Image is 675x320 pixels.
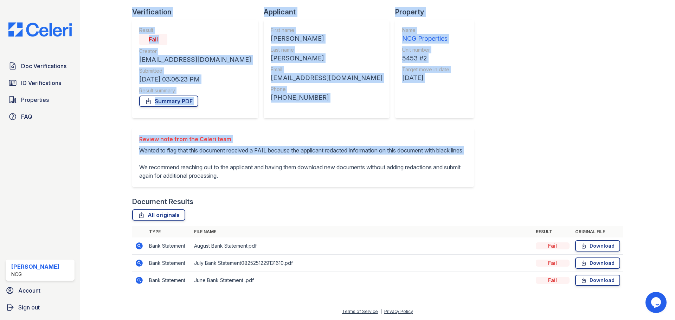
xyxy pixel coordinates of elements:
td: August Bank Statement.pdf [191,237,533,255]
a: Doc Verifications [6,59,75,73]
span: Sign out [18,303,40,312]
img: CE_Logo_Blue-a8612792a0a2168367f1c8372b55b34899dd931a85d93a1a3d3e32e68fde9ad4.png [3,22,77,37]
th: File name [191,226,533,237]
span: Account [18,286,40,295]
div: Email [271,66,382,73]
div: Last name [271,46,382,53]
div: [PERSON_NAME] [11,262,59,271]
div: First name [271,27,382,34]
div: Unit number [402,46,449,53]
a: Download [575,240,620,252]
td: Bank Statement [146,255,191,272]
div: Target move in date [402,66,449,73]
div: Document Results [132,197,193,207]
a: Name NCG Properties [402,27,449,44]
div: [DATE] [402,73,449,83]
a: FAQ [6,110,75,124]
a: Download [575,257,620,269]
span: Doc Verifications [21,62,66,70]
div: [EMAIL_ADDRESS][DOMAIN_NAME] [271,73,382,83]
a: ID Verifications [6,76,75,90]
a: All originals [132,209,185,221]
div: [PERSON_NAME] [271,34,382,44]
div: 5453 #2 [402,53,449,63]
span: FAQ [21,112,32,121]
th: Original file [572,226,623,237]
div: Fail [536,260,570,267]
a: Properties [6,93,75,107]
span: ID Verifications [21,79,61,87]
iframe: chat widget [645,292,668,313]
div: Applicant [264,7,395,17]
a: Download [575,275,620,286]
div: [PERSON_NAME] [271,53,382,63]
span: Properties [21,96,49,104]
div: [PHONE_NUMBER] [271,93,382,103]
div: Phone [271,86,382,93]
div: [DATE] 03:06:23 PM [139,74,251,84]
div: Review note from the Celeri team [139,135,467,143]
div: Property [395,7,480,17]
a: Summary PDF [139,96,198,107]
td: Bank Statement [146,237,191,255]
div: Verification [132,7,264,17]
div: Name [402,27,449,34]
a: Terms of Service [342,309,378,314]
td: July Bank Statement0825251229131610.pdf [191,255,533,272]
a: Sign out [3,300,77,314]
td: Bank Statement [146,272,191,289]
div: Fail [536,242,570,249]
div: NCG Properties [402,34,449,44]
div: Result summary [139,87,251,94]
div: Fail [139,34,167,45]
div: | [380,309,382,314]
th: Result [533,226,572,237]
div: Result [139,27,251,34]
td: June Bank Statement .pdf [191,272,533,289]
div: Fail [536,277,570,284]
p: Wanted to flag that this document received a FAIL because the applicant redacted information on t... [139,146,467,180]
th: Type [146,226,191,237]
div: [EMAIL_ADDRESS][DOMAIN_NAME] [139,55,251,65]
a: Account [3,283,77,298]
div: Submitted [139,67,251,74]
a: Privacy Policy [384,309,413,314]
div: Creator [139,48,251,55]
div: NCG [11,271,59,278]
